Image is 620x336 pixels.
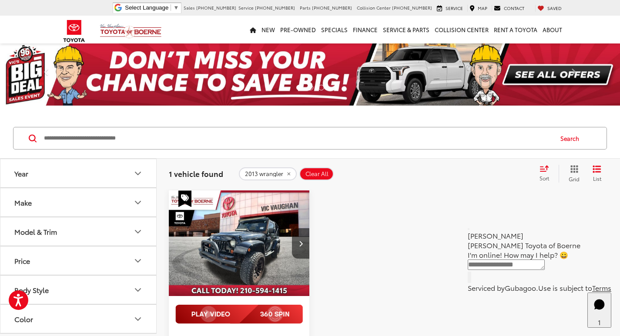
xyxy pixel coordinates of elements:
[312,4,352,11] span: [PHONE_NUMBER]
[305,170,328,177] span: Clear All
[540,174,549,182] span: Sort
[0,188,157,216] button: MakeMake
[133,314,143,324] div: Color
[58,17,90,45] img: Toyota
[435,5,465,12] a: Service
[300,4,311,11] span: Parts
[245,170,283,177] span: 2013 wrangler
[247,16,259,43] a: Home
[0,246,157,275] button: PricePrice
[175,305,303,324] img: full motion video
[380,16,432,43] a: Service & Parts: Opens in a new tab
[43,128,552,149] input: Search by Make, Model, or Keyword
[446,5,463,11] span: Service
[133,168,143,179] div: Year
[492,5,526,12] a: Contact
[0,305,157,333] button: ColorColor
[350,16,380,43] a: Finance
[100,23,162,39] img: Vic Vaughan Toyota of Boerne
[133,256,143,266] div: Price
[504,5,524,11] span: Contact
[0,217,157,246] button: Model & TrimModel & Trim
[432,16,491,43] a: Collision Center
[593,175,601,182] span: List
[547,5,562,11] span: Saved
[196,4,236,11] span: [PHONE_NUMBER]
[173,4,179,11] span: ▼
[133,285,143,295] div: Body Style
[535,165,559,182] button: Select sort value
[238,4,254,11] span: Service
[168,190,310,296] a: 2013 Jeep Wrangler Sport2013 Jeep Wrangler Sport2013 Jeep Wrangler Sport2013 Jeep Wrangler Sport
[318,16,350,43] a: Specials
[278,16,318,43] a: Pre-Owned
[292,228,309,259] button: Next image
[168,190,310,296] div: 2013 Jeep Wrangler Sport 0
[14,286,49,294] div: Body Style
[552,127,592,149] button: Search
[168,190,310,297] img: 2013 Jeep Wrangler Sport
[491,16,540,43] a: Rent a Toyota
[14,227,57,236] div: Model & Trim
[569,175,580,183] span: Grid
[478,5,487,11] span: Map
[169,168,223,179] span: 1 vehicle found
[133,197,143,208] div: Make
[14,198,32,206] div: Make
[14,169,28,177] div: Year
[559,165,586,182] button: Grid View
[540,16,565,43] a: About
[392,4,432,11] span: [PHONE_NUMBER]
[0,276,157,304] button: Body StyleBody Style
[357,4,391,11] span: Collision Center
[535,5,564,12] a: My Saved Vehicles
[125,4,179,11] a: Select Language​
[184,4,195,11] span: Sales
[239,167,297,180] button: remove 2013%20wrangler
[14,256,30,265] div: Price
[255,4,295,11] span: [PHONE_NUMBER]
[133,226,143,237] div: Model & Trim
[299,167,334,180] button: Clear All
[178,190,191,207] span: Special
[259,16,278,43] a: New
[586,165,608,182] button: List View
[125,4,168,11] span: Select Language
[0,159,157,187] button: YearYear
[14,315,33,323] div: Color
[467,5,489,12] a: Map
